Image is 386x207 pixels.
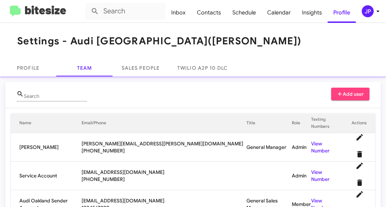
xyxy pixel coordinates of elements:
[82,140,246,147] span: [PERSON_NAME][EMAIL_ADDRESS][PERSON_NAME][DOMAIN_NAME]
[11,113,82,133] th: Name
[82,176,246,183] span: [PHONE_NUMBER]
[82,147,246,154] span: [PHONE_NUMBER]
[331,88,370,100] button: Add user
[112,59,169,76] a: Sales People
[82,169,246,176] span: [EMAIL_ADDRESS][DOMAIN_NAME]
[311,169,330,182] a: View Number
[208,35,301,47] span: ([PERSON_NAME])
[11,133,82,162] td: [PERSON_NAME]
[246,133,292,162] td: General Manager
[353,176,367,190] button: Delete User
[353,147,367,161] button: Delete User
[362,5,374,17] div: JP
[85,3,166,20] input: Search
[169,59,236,76] a: Twilio A2P 10 DLC
[328,2,356,23] a: Profile
[262,2,296,23] a: Calendar
[191,2,227,23] a: Contacts
[56,59,112,76] a: Team
[292,113,311,133] th: Role
[82,197,246,204] span: [EMAIL_ADDRESS][DOMAIN_NAME]
[246,113,292,133] th: Title
[292,133,311,162] td: Admin
[11,162,82,190] td: Service Account
[166,2,191,23] a: Inbox
[341,113,375,133] th: Actions
[24,94,87,99] input: Name or Email
[311,140,330,154] a: View Number
[292,162,311,190] td: Admin
[82,113,246,133] th: Email/Phone
[337,88,364,100] span: Add user
[17,36,301,47] h1: Settings - Audi [GEOGRAPHIC_DATA]
[356,5,378,17] button: JP
[311,113,341,133] th: Texting Numbers
[227,2,262,23] a: Schedule
[296,2,328,23] a: Insights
